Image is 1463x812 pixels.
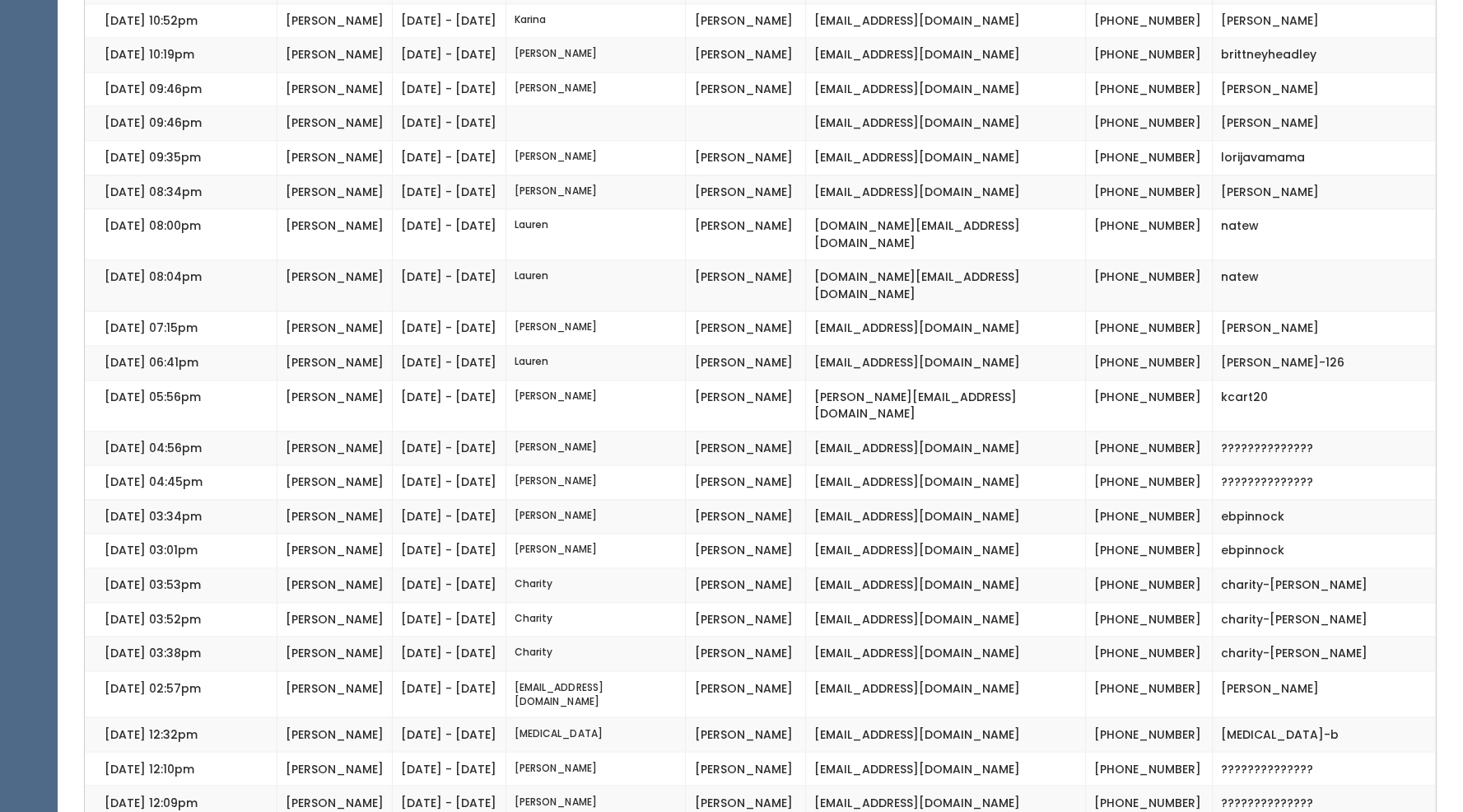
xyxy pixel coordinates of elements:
[277,72,393,106] td: [PERSON_NAME]
[506,602,686,637] td: Charity
[1085,431,1213,465] td: [PHONE_NUMBER]
[506,3,686,38] td: Karina
[686,637,806,671] td: [PERSON_NAME]
[686,431,806,465] td: [PERSON_NAME]
[85,465,277,500] td: [DATE] 04:45pm
[1213,140,1436,175] td: lorijavamama
[393,346,506,380] td: [DATE] - [DATE]
[686,140,806,175] td: [PERSON_NAME]
[85,175,277,209] td: [DATE] 08:34pm
[506,38,686,72] td: [PERSON_NAME]
[277,106,393,141] td: [PERSON_NAME]
[393,637,506,671] td: [DATE] - [DATE]
[1213,346,1436,380] td: [PERSON_NAME]-126
[277,568,393,603] td: [PERSON_NAME]
[393,140,506,175] td: [DATE] - [DATE]
[1085,602,1213,637] td: [PHONE_NUMBER]
[1085,499,1213,534] td: [PHONE_NUMBER]
[1213,311,1436,346] td: [PERSON_NAME]
[1085,311,1213,346] td: [PHONE_NUMBER]
[85,140,277,175] td: [DATE] 09:35pm
[806,38,1086,72] td: [EMAIL_ADDRESS][DOMAIN_NAME]
[85,534,277,568] td: [DATE] 03:01pm
[85,499,277,534] td: [DATE] 03:34pm
[686,3,806,38] td: [PERSON_NAME]
[1085,751,1213,786] td: [PHONE_NUMBER]
[1085,534,1213,568] td: [PHONE_NUMBER]
[85,670,277,716] td: [DATE] 02:57pm
[1085,717,1213,752] td: [PHONE_NUMBER]
[686,346,806,380] td: [PERSON_NAME]
[686,72,806,106] td: [PERSON_NAME]
[1085,38,1213,72] td: [PHONE_NUMBER]
[1213,380,1436,431] td: kcart20
[393,751,506,786] td: [DATE] - [DATE]
[806,140,1086,175] td: [EMAIL_ADDRESS][DOMAIN_NAME]
[1085,465,1213,500] td: [PHONE_NUMBER]
[393,106,506,141] td: [DATE] - [DATE]
[393,72,506,106] td: [DATE] - [DATE]
[1213,38,1436,72] td: brittneyheadley
[686,311,806,346] td: [PERSON_NAME]
[506,499,686,534] td: [PERSON_NAME]
[85,346,277,380] td: [DATE] 06:41pm
[393,311,506,346] td: [DATE] - [DATE]
[686,602,806,637] td: [PERSON_NAME]
[686,260,806,311] td: [PERSON_NAME]
[277,534,393,568] td: [PERSON_NAME]
[506,465,686,500] td: [PERSON_NAME]
[85,751,277,786] td: [DATE] 12:10pm
[85,260,277,311] td: [DATE] 08:04pm
[1085,3,1213,38] td: [PHONE_NUMBER]
[393,38,506,72] td: [DATE] - [DATE]
[1085,380,1213,431] td: [PHONE_NUMBER]
[806,465,1086,500] td: [EMAIL_ADDRESS][DOMAIN_NAME]
[686,499,806,534] td: [PERSON_NAME]
[393,670,506,716] td: [DATE] - [DATE]
[1085,260,1213,311] td: [PHONE_NUMBER]
[85,72,277,106] td: [DATE] 09:46pm
[85,311,277,346] td: [DATE] 07:15pm
[393,431,506,465] td: [DATE] - [DATE]
[393,3,506,38] td: [DATE] - [DATE]
[85,717,277,752] td: [DATE] 12:32pm
[1213,3,1436,38] td: [PERSON_NAME]
[393,568,506,603] td: [DATE] - [DATE]
[506,568,686,603] td: Charity
[806,602,1086,637] td: [EMAIL_ADDRESS][DOMAIN_NAME]
[1213,431,1436,465] td: ??????????????
[1085,72,1213,106] td: [PHONE_NUMBER]
[1213,175,1436,209] td: [PERSON_NAME]
[806,534,1086,568] td: [EMAIL_ADDRESS][DOMAIN_NAME]
[806,637,1086,671] td: [EMAIL_ADDRESS][DOMAIN_NAME]
[1085,106,1213,141] td: [PHONE_NUMBER]
[277,380,393,431] td: [PERSON_NAME]
[1085,346,1213,380] td: [PHONE_NUMBER]
[393,717,506,752] td: [DATE] - [DATE]
[277,260,393,311] td: [PERSON_NAME]
[277,751,393,786] td: [PERSON_NAME]
[277,717,393,752] td: [PERSON_NAME]
[506,431,686,465] td: [PERSON_NAME]
[806,106,1086,141] td: [EMAIL_ADDRESS][DOMAIN_NAME]
[686,465,806,500] td: [PERSON_NAME]
[393,380,506,431] td: [DATE] - [DATE]
[85,38,277,72] td: [DATE] 10:19pm
[506,311,686,346] td: [PERSON_NAME]
[1213,260,1436,311] td: natew
[686,670,806,716] td: [PERSON_NAME]
[806,311,1086,346] td: [EMAIL_ADDRESS][DOMAIN_NAME]
[85,602,277,637] td: [DATE] 03:52pm
[85,568,277,603] td: [DATE] 03:53pm
[1085,209,1213,260] td: [PHONE_NUMBER]
[506,175,686,209] td: [PERSON_NAME]
[1213,670,1436,716] td: [PERSON_NAME]
[1085,670,1213,716] td: [PHONE_NUMBER]
[806,499,1086,534] td: [EMAIL_ADDRESS][DOMAIN_NAME]
[85,209,277,260] td: [DATE] 08:00pm
[806,346,1086,380] td: [EMAIL_ADDRESS][DOMAIN_NAME]
[1085,568,1213,603] td: [PHONE_NUMBER]
[1085,175,1213,209] td: [PHONE_NUMBER]
[1085,637,1213,671] td: [PHONE_NUMBER]
[277,499,393,534] td: [PERSON_NAME]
